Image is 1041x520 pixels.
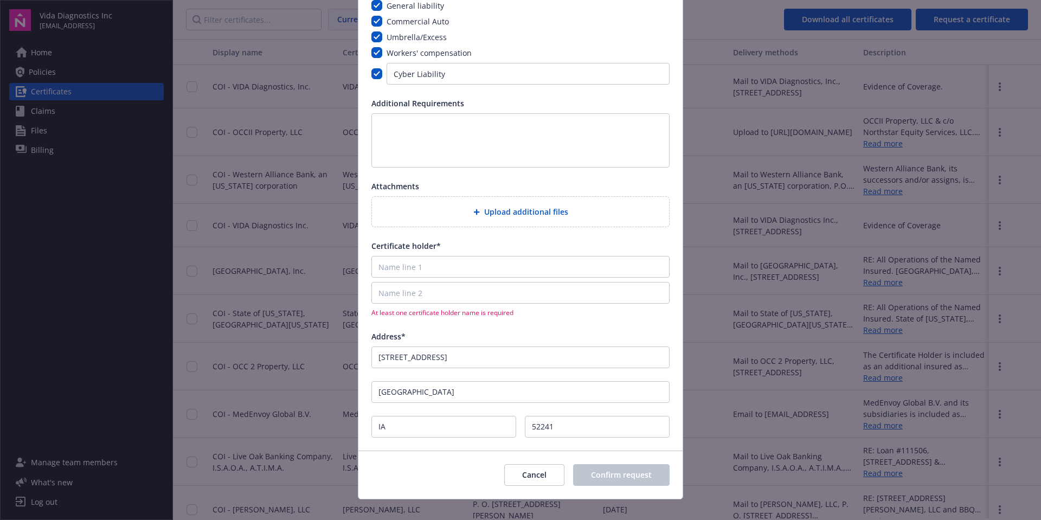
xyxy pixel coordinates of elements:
div: Upload additional files [371,196,670,227]
input: City [371,381,670,403]
span: Certificate holder* [371,241,441,251]
span: Upload additional files [484,206,568,217]
input: Name line 1 [371,256,670,278]
input: Zip [525,416,670,438]
span: At least one certificate holder name is required [371,308,670,317]
span: Workers' compensation [387,48,472,58]
input: Please list additional required coverage here [387,63,670,85]
span: Commercial Auto [387,16,449,27]
span: Additional Requirements [371,98,464,108]
input: State [371,416,516,438]
span: Cancel [522,470,547,480]
span: Confirm request [591,470,652,480]
span: Attachments [371,181,419,191]
span: General liability [387,1,444,11]
button: Confirm request [573,464,670,486]
button: Cancel [504,464,564,486]
input: Street [371,346,670,368]
span: Umbrella/Excess [387,32,447,42]
input: Name line 2 [371,282,670,304]
span: Address* [371,331,406,342]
